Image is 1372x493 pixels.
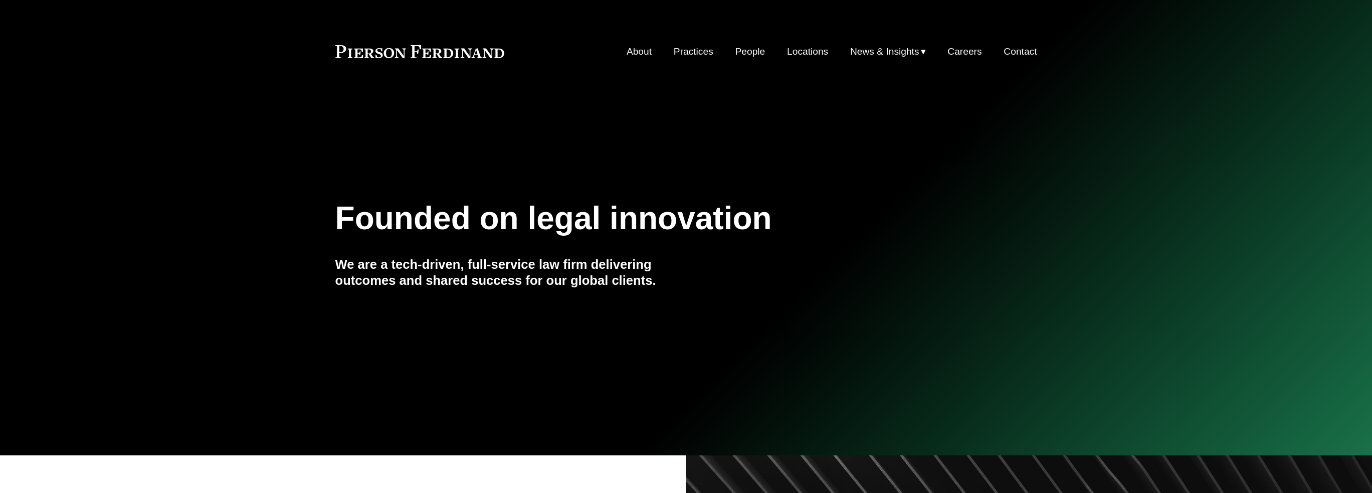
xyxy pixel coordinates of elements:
[674,42,713,61] a: Practices
[947,42,982,61] a: Careers
[335,200,920,237] h1: Founded on legal innovation
[850,43,919,61] span: News & Insights
[627,42,652,61] a: About
[1004,42,1037,61] a: Contact
[735,42,765,61] a: People
[850,42,926,61] a: folder dropdown
[335,256,686,289] h4: We are a tech-driven, full-service law firm delivering outcomes and shared success for our global...
[787,42,828,61] a: Locations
